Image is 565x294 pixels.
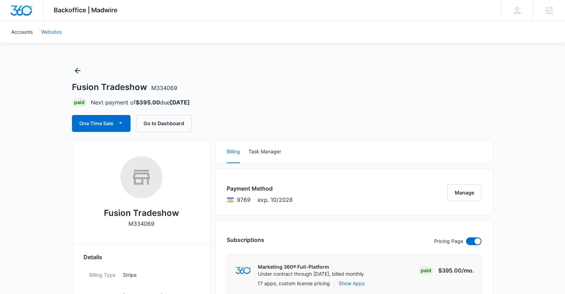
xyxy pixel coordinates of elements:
[258,270,364,277] p: Under contract through [DATE], billed monthly
[7,21,37,43] a: Accounts
[128,219,154,228] p: M334069
[258,280,330,287] p: 17 apps, custom license pricing
[123,271,194,279] p: Stripe
[235,267,251,274] img: marketing360Logo
[438,266,474,275] p: $395.00
[151,84,177,91] span: M334069
[72,65,83,76] button: Back
[258,196,293,204] span: exp. 10/2028
[72,82,177,92] h1: Fusion Tradeshow
[89,271,117,279] dt: Billing Type
[104,207,179,219] h2: Fusion Tradeshow
[84,267,199,288] div: Billing TypeStripe
[84,253,102,261] span: Details
[227,236,264,244] h3: Subscriptions
[237,196,251,204] span: Visa ending with
[248,141,281,163] button: Task Manager
[258,263,364,270] p: Marketing 360® Full-Platform
[462,267,474,274] span: /mo.
[339,280,365,287] button: Show Apps
[227,141,240,163] button: Billing
[91,98,190,107] p: Next payment of due
[419,266,433,275] div: Paid
[136,115,192,132] button: Go to Dashboard
[72,115,131,132] button: One Time Sale
[37,21,66,43] a: Websites
[227,184,293,193] h3: Payment Method
[447,184,481,201] button: Manage
[434,237,463,245] p: Pricing Page
[170,99,190,106] strong: [DATE]
[136,99,160,106] strong: $395.00
[54,6,118,14] span: Backoffice | Madwire
[72,98,87,107] div: Paid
